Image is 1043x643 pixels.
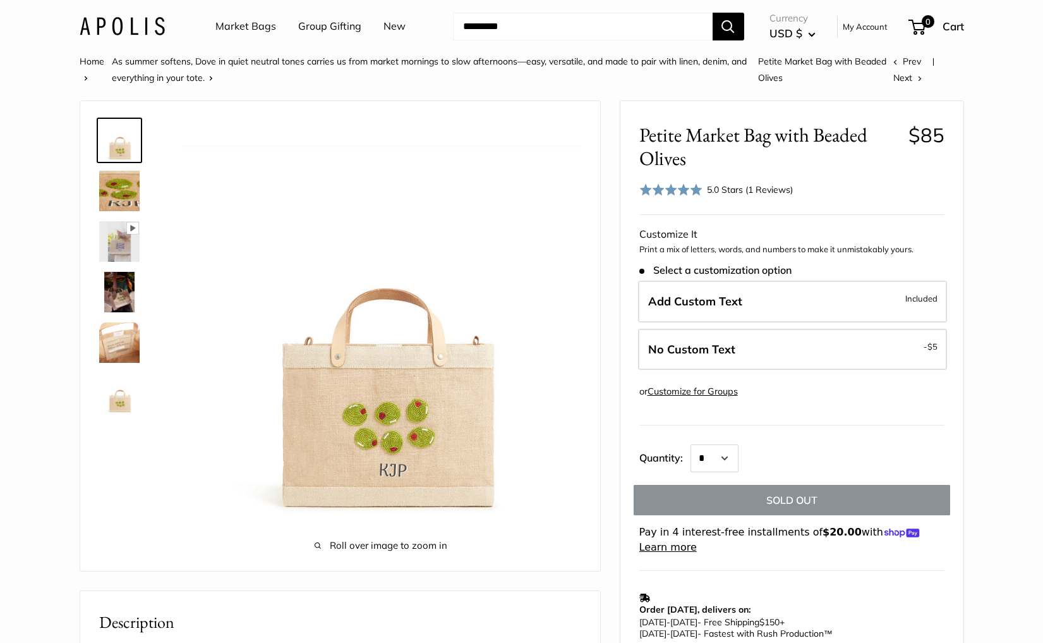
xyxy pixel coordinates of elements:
[97,219,142,264] a: Petite Market Bag with Beaded Olives
[639,441,690,472] label: Quantity:
[97,370,142,416] a: Petite Market Bag with Beaded Olives
[97,269,142,315] a: Petite Market Bag with Beaded Olives
[634,485,950,515] button: SOLD OUT
[453,13,713,40] input: Search...
[80,56,104,67] a: Home
[905,291,937,306] span: Included
[769,27,802,40] span: USD $
[639,225,944,244] div: Customize It
[769,9,816,27] span: Currency
[99,221,140,262] img: Petite Market Bag with Beaded Olives
[80,17,165,35] img: Apolis
[759,616,780,628] span: $150
[181,537,581,554] span: Roll over image to zoom in
[670,616,697,628] span: [DATE]
[713,13,744,40] button: Search
[639,123,899,170] span: Petite Market Bag with Beaded Olives
[97,320,142,365] a: Petite Market Bag with Beaded Olives
[639,243,944,256] p: Print a mix of letters, words, and numbers to make it unmistakably yours.
[927,341,937,352] span: $5
[666,616,670,628] span: -
[648,342,735,357] span: No Custom Text
[648,386,738,397] a: Customize for Groups
[924,339,937,354] span: -
[639,628,833,639] span: - Fastest with Rush Production™
[99,120,140,161] img: Petite Market Bag with Beaded Olives
[639,264,792,276] span: Select a customization option
[639,616,666,628] span: [DATE]
[181,120,581,520] img: Petite Market Bag with Beaded Olives
[893,56,921,67] a: Prev
[639,180,793,199] div: 5.0 Stars (1 Reviews)
[707,183,793,197] div: 5.0 Stars (1 Reviews)
[10,595,135,633] iframe: Sign Up via Text for Offers
[639,383,738,400] div: or
[97,168,142,214] a: Petite Market Bag with Beaded Olives
[99,272,140,312] img: Petite Market Bag with Beaded Olives
[639,628,666,639] span: [DATE]
[921,15,934,28] span: 0
[80,53,894,86] nav: Breadcrumb
[639,604,751,615] strong: Order [DATE], delivers on:
[843,19,888,34] a: My Account
[648,294,742,309] span: Add Custom Text
[383,17,406,36] a: New
[943,20,964,33] span: Cart
[638,329,947,370] label: Leave Blank
[638,281,947,322] label: Add Custom Text
[215,17,276,36] a: Market Bags
[99,322,140,363] img: Petite Market Bag with Beaded Olives
[99,171,140,211] img: Petite Market Bag with Beaded Olives
[908,123,944,147] span: $85
[99,373,140,413] img: Petite Market Bag with Beaded Olives
[758,56,886,83] span: Petite Market Bag with Beaded Olives
[893,72,922,83] a: Next
[112,56,747,83] a: As summer softens, Dove in quiet neutral tones carries us from market mornings to slow afternoons...
[666,628,670,639] span: -
[97,118,142,163] a: Petite Market Bag with Beaded Olives
[298,17,361,36] a: Group Gifting
[99,610,581,635] h2: Description
[639,616,938,639] p: - Free Shipping +
[670,628,697,639] span: [DATE]
[910,16,964,37] a: 0 Cart
[769,23,816,44] button: USD $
